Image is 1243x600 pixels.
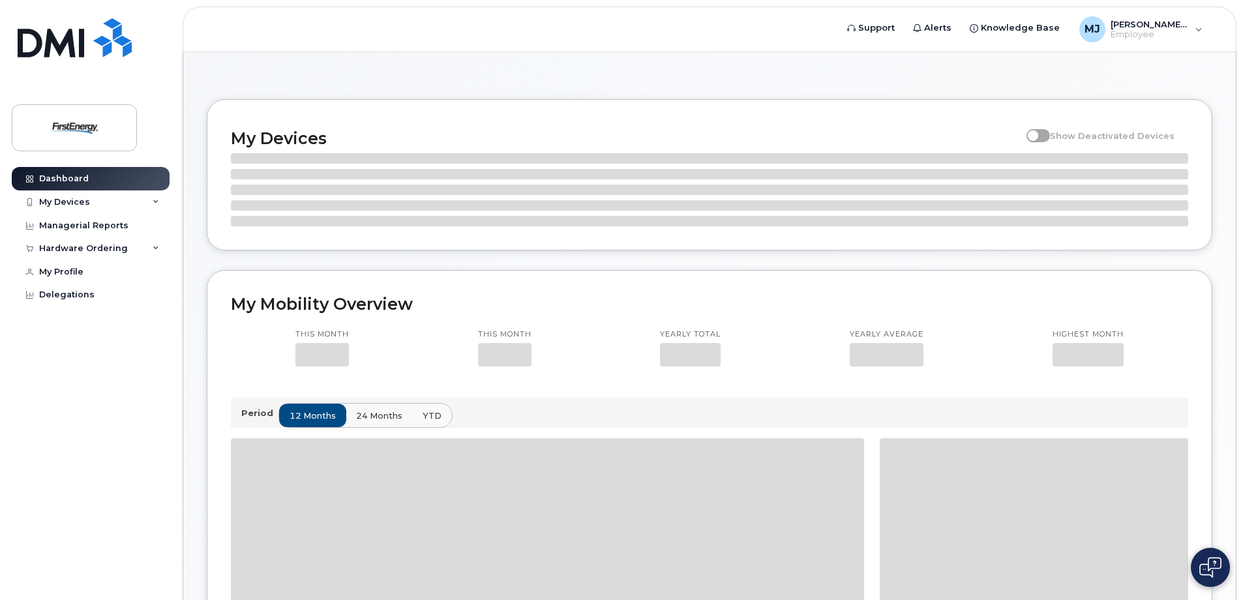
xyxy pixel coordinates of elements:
[295,329,349,340] p: This month
[423,410,442,422] span: YTD
[478,329,532,340] p: This month
[356,410,402,422] span: 24 months
[231,294,1188,314] h2: My Mobility Overview
[1050,130,1175,141] span: Show Deactivated Devices
[231,128,1020,148] h2: My Devices
[1026,123,1037,134] input: Show Deactivated Devices
[241,407,278,419] p: Period
[850,329,923,340] p: Yearly average
[660,329,721,340] p: Yearly total
[1199,557,1221,578] img: Open chat
[1053,329,1124,340] p: Highest month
